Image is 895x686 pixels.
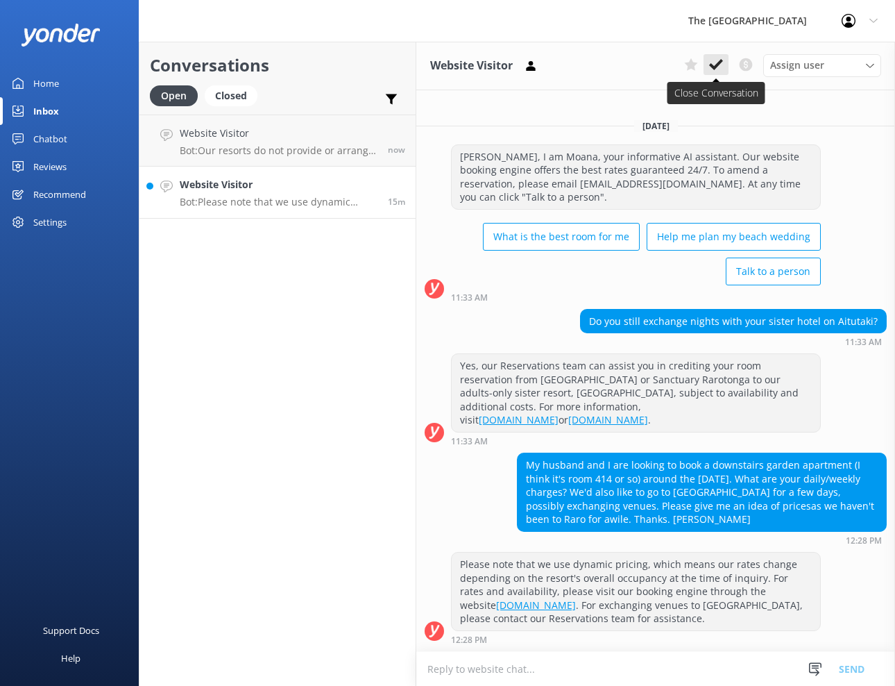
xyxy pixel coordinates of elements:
[205,87,264,103] a: Closed
[451,635,821,644] div: Sep 22 2025 02:28pm (UTC -10:00) Pacific/Honolulu
[180,177,377,192] h4: Website Visitor
[33,69,59,97] div: Home
[452,145,820,209] div: [PERSON_NAME], I am Moana, your informative AI assistant. Our website booking engine offers the b...
[518,453,886,531] div: My husband and I are looking to book a downstairs garden apartment (I think it's room 414 or so) ...
[846,537,882,545] strong: 12:28 PM
[496,599,576,612] a: [DOMAIN_NAME]
[150,52,405,78] h2: Conversations
[479,413,559,426] a: [DOMAIN_NAME]
[139,115,416,167] a: Website VisitorBot:Our resorts do not provide or arrange transportation services, including airpo...
[33,181,86,208] div: Recommend
[430,57,513,75] h3: Website Visitor
[634,120,678,132] span: [DATE]
[451,437,488,446] strong: 11:33 AM
[33,125,67,153] div: Chatbot
[451,436,821,446] div: Sep 22 2025 01:33pm (UTC -10:00) Pacific/Honolulu
[517,535,887,545] div: Sep 22 2025 02:28pm (UTC -10:00) Pacific/Honolulu
[21,24,101,47] img: yonder-white-logo.png
[451,294,488,302] strong: 11:33 AM
[139,167,416,219] a: Website VisitorBot:Please note that we use dynamic pricing, which means our rates change dependin...
[388,144,405,156] span: Sep 22 2025 02:42pm (UTC -10:00) Pacific/Honolulu
[61,644,80,672] div: Help
[452,553,820,630] div: Please note that we use dynamic pricing, which means our rates change depending on the resort's o...
[451,636,487,644] strong: 12:28 PM
[180,126,377,141] h4: Website Visitor
[580,337,887,346] div: Sep 22 2025 01:33pm (UTC -10:00) Pacific/Honolulu
[388,196,405,208] span: Sep 22 2025 02:28pm (UTC -10:00) Pacific/Honolulu
[33,97,59,125] div: Inbox
[452,354,820,432] div: Yes, our Reservations team can assist you in crediting your room reservation from [GEOGRAPHIC_DAT...
[726,258,821,285] button: Talk to a person
[33,208,67,236] div: Settings
[647,223,821,251] button: Help me plan my beach wedding
[150,85,198,106] div: Open
[770,58,824,73] span: Assign user
[581,310,886,333] div: Do you still exchange nights with your sister hotel on Aitutaki?
[180,144,377,157] p: Bot: Our resorts do not provide or arrange transportation services, including airport transfers. ...
[33,153,67,181] div: Reviews
[150,87,205,103] a: Open
[845,338,882,346] strong: 11:33 AM
[43,617,99,644] div: Support Docs
[483,223,640,251] button: What is the best room for me
[180,196,377,208] p: Bot: Please note that we use dynamic pricing, which means our rates change depending on the resor...
[568,413,648,426] a: [DOMAIN_NAME]
[205,85,257,106] div: Closed
[451,292,821,302] div: Sep 22 2025 01:33pm (UTC -10:00) Pacific/Honolulu
[763,54,881,76] div: Assign User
